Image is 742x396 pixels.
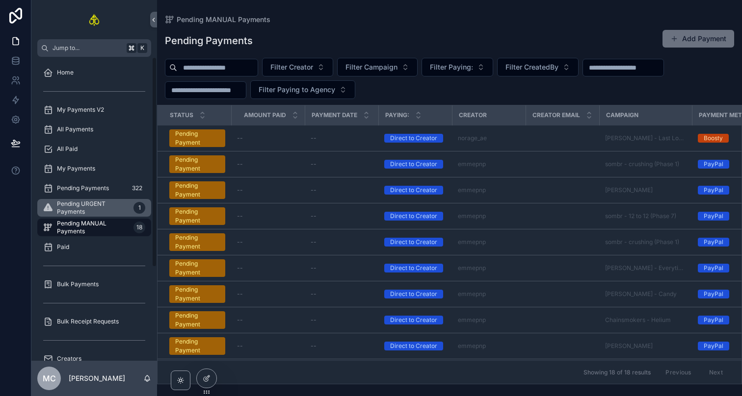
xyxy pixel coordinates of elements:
[37,101,151,119] a: My Payments V2
[384,186,446,195] a: Direct to Creator
[458,290,486,298] a: emmepnp
[57,318,119,325] span: Bulk Receipt Requests
[605,290,686,298] a: [PERSON_NAME] - Candy
[458,160,486,168] span: emmepnp
[311,134,317,142] span: --
[384,134,446,143] a: Direct to Creator
[237,212,243,220] span: --
[237,134,243,142] span: --
[237,342,299,350] a: --
[177,15,270,25] span: Pending MANUAL Payments
[384,316,446,324] a: Direct to Creator
[57,69,74,76] span: Home
[384,238,446,247] a: Direct to Creator
[133,222,145,233] div: 18
[337,58,418,76] button: Select Button
[605,134,686,142] a: [PERSON_NAME] - Last Looks
[133,202,145,214] div: 1
[704,160,723,169] div: PayPal
[458,342,520,350] a: emmepnp
[37,199,151,217] a: Pending URGENT Payments1
[605,186,653,194] span: [PERSON_NAME]
[169,259,225,277] a: Pending Payment
[169,181,225,199] a: Pending Payment
[458,238,486,246] span: emmepnp
[175,207,219,225] div: Pending Payment
[458,290,520,298] a: emmepnp
[505,62,558,72] span: Filter CreatedBy
[165,15,270,25] a: Pending MANUAL Payments
[57,220,130,235] span: Pending MANUAL Payments
[169,337,225,355] a: Pending Payment
[605,290,677,298] a: [PERSON_NAME] - Candy
[390,186,437,195] div: Direct to Creator
[37,179,151,197] a: Pending Payments322
[311,290,317,298] span: --
[237,212,299,220] a: --
[430,62,473,72] span: Filter Paying:
[384,342,446,350] a: Direct to Creator
[175,311,219,329] div: Pending Payment
[262,58,333,76] button: Select Button
[311,264,317,272] span: --
[311,186,372,194] a: --
[237,134,299,142] a: --
[138,44,146,52] span: K
[311,316,317,324] span: --
[390,134,437,143] div: Direct to Creator
[345,62,397,72] span: Filter Campaign
[237,264,243,272] span: --
[37,121,151,138] a: All Payments
[458,160,520,168] a: emmepnp
[311,290,372,298] a: --
[497,58,579,76] button: Select Button
[237,160,299,168] a: --
[237,160,243,168] span: --
[311,186,317,194] span: --
[311,264,372,272] a: --
[422,58,493,76] button: Select Button
[458,186,520,194] a: emmepnp
[390,316,437,324] div: Direct to Creator
[37,39,151,57] button: Jump to...K
[37,140,151,158] a: All Paid
[311,342,317,350] span: --
[605,238,679,246] a: sombr - crushing (Phase 1)
[37,64,151,81] a: Home
[458,238,520,246] a: emmepnp
[605,160,679,168] span: sombr - crushing (Phase 1)
[606,111,638,119] span: Campaign
[605,186,686,194] a: [PERSON_NAME]
[57,145,78,153] span: All Paid
[53,44,123,52] span: Jump to...
[175,129,219,147] div: Pending Payment
[605,342,653,350] a: [PERSON_NAME]
[605,316,671,324] a: Chainsmokers - Helium
[169,207,225,225] a: Pending Payment
[390,160,437,169] div: Direct to Creator
[237,316,299,324] a: --
[704,264,723,272] div: PayPal
[458,134,487,142] a: norage_ae
[237,264,299,272] a: --
[57,200,130,216] span: Pending URGENT Payments
[88,12,101,27] img: App logo
[237,316,243,324] span: --
[458,316,486,324] span: emmepnp
[250,80,355,99] button: Select Button
[311,212,317,220] span: --
[605,212,676,220] a: sombr - 12 to 12 (Phase 7)
[384,160,446,169] a: Direct to Creator
[129,182,145,194] div: 322
[175,259,219,277] div: Pending Payment
[244,111,286,119] span: Amount Paid
[37,275,151,293] a: Bulk Payments
[458,264,520,272] a: emmepnp
[57,243,69,251] span: Paid
[704,186,723,195] div: PayPal
[605,264,686,272] a: [PERSON_NAME] - Everytime
[57,106,104,114] span: My Payments V2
